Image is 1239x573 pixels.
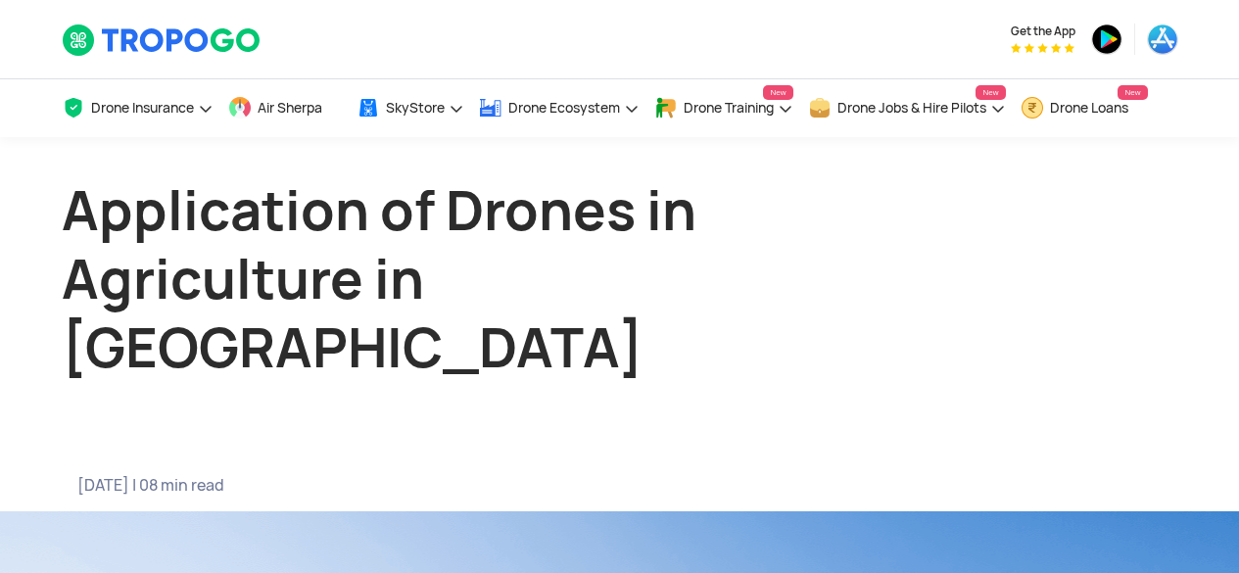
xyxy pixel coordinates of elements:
[763,85,792,100] span: New
[808,79,1006,137] a: Drone Jobs & Hire PilotsNew
[386,100,445,116] span: SkyStore
[228,79,342,137] a: Air Sherpa
[357,79,464,137] a: SkyStore
[1011,43,1074,53] img: App Raking
[684,100,774,116] span: Drone Training
[1011,24,1075,39] span: Get the App
[62,176,796,382] h1: Application of Drones in Agriculture in [GEOGRAPHIC_DATA]
[1050,100,1128,116] span: Drone Loans
[77,476,590,496] span: [DATE] | 08 min read
[976,85,1005,100] span: New
[654,79,793,137] a: Drone TrainingNew
[479,79,640,137] a: Drone Ecosystem
[1118,85,1147,100] span: New
[91,100,194,116] span: Drone Insurance
[258,100,322,116] span: Air Sherpa
[62,79,214,137] a: Drone Insurance
[1147,24,1178,55] img: ic_appstore.png
[1091,24,1122,55] img: ic_playstore.png
[62,24,262,57] img: TropoGo Logo
[508,100,620,116] span: Drone Ecosystem
[837,100,986,116] span: Drone Jobs & Hire Pilots
[1021,79,1148,137] a: Drone LoansNew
